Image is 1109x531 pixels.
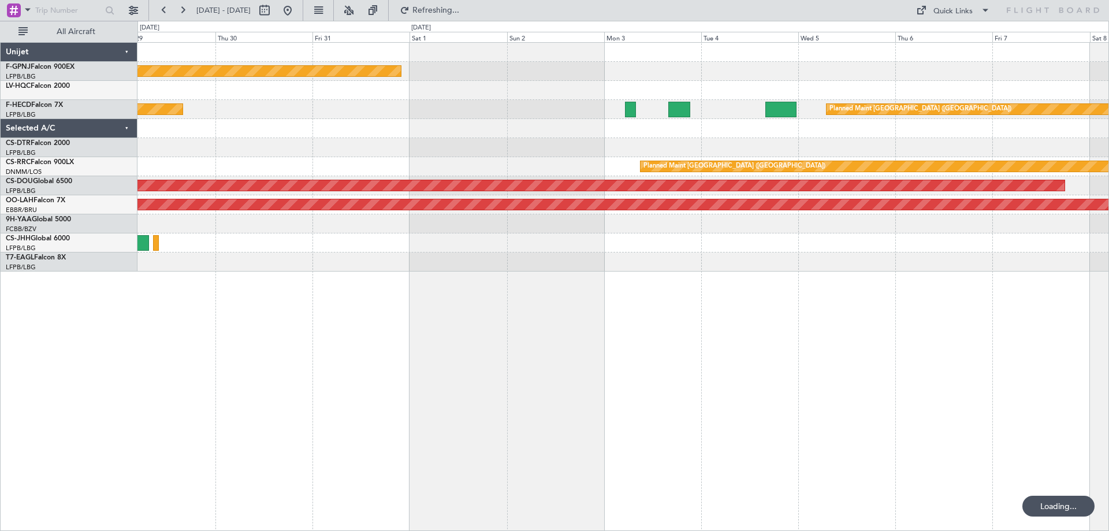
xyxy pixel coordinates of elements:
[215,32,312,42] div: Thu 30
[410,32,507,42] div: Sat 1
[6,254,34,261] span: T7-EAGL
[6,64,75,70] a: F-GPNJFalcon 900EX
[798,32,895,42] div: Wed 5
[6,263,36,272] a: LFPB/LBG
[895,32,992,42] div: Thu 6
[701,32,798,42] div: Tue 4
[6,254,66,261] a: T7-EAGLFalcon 8X
[6,178,72,185] a: CS-DOUGlobal 6500
[411,23,431,33] div: [DATE]
[395,1,464,20] button: Refreshing...
[6,102,63,109] a: F-HECDFalcon 7X
[6,102,31,109] span: F-HECD
[312,32,410,42] div: Fri 31
[6,216,71,223] a: 9H-YAAGlobal 5000
[6,140,70,147] a: CS-DTRFalcon 2000
[6,148,36,157] a: LFPB/LBG
[6,225,36,233] a: FCBB/BZV
[6,159,31,166] span: CS-RRC
[6,140,31,147] span: CS-DTR
[6,110,36,119] a: LFPB/LBG
[6,235,31,242] span: CS-JHH
[6,197,65,204] a: OO-LAHFalcon 7X
[604,32,701,42] div: Mon 3
[118,32,215,42] div: Wed 29
[507,32,604,42] div: Sun 2
[6,178,33,185] span: CS-DOU
[6,216,32,223] span: 9H-YAA
[1022,496,1095,517] div: Loading...
[6,197,34,204] span: OO-LAH
[6,64,31,70] span: F-GPNJ
[13,23,125,41] button: All Aircraft
[412,6,460,14] span: Refreshing...
[6,72,36,81] a: LFPB/LBG
[196,5,251,16] span: [DATE] - [DATE]
[910,1,996,20] button: Quick Links
[6,159,74,166] a: CS-RRCFalcon 900LX
[140,23,159,33] div: [DATE]
[35,2,102,19] input: Trip Number
[6,206,37,214] a: EBBR/BRU
[6,235,70,242] a: CS-JHHGlobal 6000
[6,168,42,176] a: DNMM/LOS
[6,83,70,90] a: LV-HQCFalcon 2000
[6,187,36,195] a: LFPB/LBG
[30,28,122,36] span: All Aircraft
[829,101,1011,118] div: Planned Maint [GEOGRAPHIC_DATA] ([GEOGRAPHIC_DATA])
[6,83,31,90] span: LV-HQC
[6,244,36,252] a: LFPB/LBG
[992,32,1089,42] div: Fri 7
[933,6,973,17] div: Quick Links
[643,158,825,175] div: Planned Maint [GEOGRAPHIC_DATA] ([GEOGRAPHIC_DATA])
